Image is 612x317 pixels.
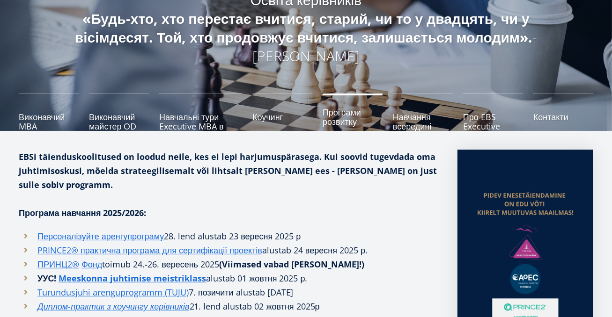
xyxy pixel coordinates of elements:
font: УУС! [37,273,56,284]
font: Персоналізуйте аренгупрограму [37,231,164,242]
font: alustab 24 вересня 2025 р. [262,245,368,256]
font: 21 [190,301,199,312]
font: EBSi täienduskoolitused on loodud neile, kes ei lepi harjumuspärasega. Kui soovid tugevdada oma j... [19,151,437,190]
a: PRINCE2® практична програма для сертифікації проектів [37,243,262,257]
a: Контакти [533,94,593,140]
font: ПРИНЦ2 [37,259,72,270]
font: toimub 24.-26. вересень 2025 [102,259,219,270]
a: Про EBS Executive Education [463,94,523,140]
a: Навчання всередині компанії [393,94,453,140]
font: alustab 01 жовтня 2025 р. [206,273,307,284]
font: Навчання всередині компанії [393,111,432,141]
font: (Viimased vabad [PERSON_NAME]!) [219,259,364,270]
font: Виконавчий MBA [19,111,65,132]
font: . lend alustab 02 жовтня 2025р [199,301,320,312]
a: Персоналізуйте аренгупрограму [37,229,164,243]
font: «Будь-хто, хто перестає вчитися, старий, чи то у двадцять, чи у вісімдесят. Той, хто продовжує вч... [75,9,532,47]
font: Виконавчий майстер OD [89,111,137,132]
a: Meeskonna juhtimise meistriklass [59,271,206,285]
font: Коучинг [252,111,283,122]
font: Meeskonna juhtimise meistriklass [59,273,206,284]
font: Диплом-практик з коучингу керівників [37,301,190,312]
font: Контакти [533,111,568,122]
a: Диплом-практик з коучингу керівників [37,299,190,313]
font: 7. позичити alustab [DATE] [189,287,294,298]
font: Програми розвитку [323,107,361,127]
a: Коучинг [252,94,312,140]
a: Виконавчий MBA [19,94,79,140]
a: Навчальні тури Executive MBA в [GEOGRAPHIC_DATA] [159,94,242,140]
font: PRINCE2® практична програма для сертифікації проектів [37,245,262,256]
font: 28. lend alustab 23 вересня 2025 р [164,231,301,242]
a: Виконавчий майстер OD [89,94,149,140]
font: Програма навчання 2025/2026: [19,207,147,218]
font: Про EBS Executive Education [463,111,502,141]
font: Turundusjuhi arenguprogramm (TUJU) [37,287,189,298]
a: Turundusjuhi arenguprogramm (TUJU) [37,285,189,299]
font: Фонд [81,259,102,270]
font: ® [72,259,79,270]
a: Фонд [81,257,102,271]
a: ПРИНЦ2 [37,257,72,271]
a: ® [72,257,79,271]
a: Програми розвитку [323,94,383,140]
font: Навчальні тури Executive MBA в [GEOGRAPHIC_DATA] [159,111,242,141]
font: - [PERSON_NAME] [252,28,537,65]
